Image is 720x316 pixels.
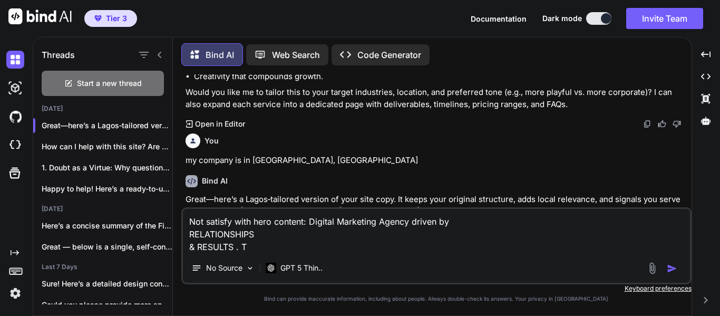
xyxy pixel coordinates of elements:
[6,284,24,302] img: settings
[246,264,255,273] img: Pick Models
[194,71,689,83] li: Creativity that compounds growth.
[42,242,172,252] p: Great — below is a single, self-contained...
[272,49,320,61] p: Web Search
[195,119,245,129] p: Open in Editor
[667,263,677,274] img: icon
[42,221,172,231] p: Here’s a concise summary of the Fify247...
[266,263,276,273] img: GPT 5 Thinking High
[471,14,527,23] span: Documentation
[106,13,127,24] span: Tier 3
[6,79,24,97] img: darkAi-studio
[206,49,234,61] p: Bind AI
[186,87,689,110] p: Would you like me to tailor this to your target industries, location, and preferred tone (e.g., m...
[84,10,137,27] button: premiumTier 3
[42,162,172,173] p: 1. Doubt as a Virtue: Why questions...
[658,120,666,128] img: like
[42,141,172,152] p: How can I help with this site? Are you r...
[181,284,692,293] p: Keyboard preferences
[6,136,24,154] img: cloudideIcon
[646,262,658,274] img: attachment
[42,184,172,194] p: Happy to help! Here’s a ready-to-use social...
[186,155,689,167] p: my company is in [GEOGRAPHIC_DATA], [GEOGRAPHIC_DATA]
[280,263,323,273] p: GPT 5 Thin..
[626,8,703,29] button: Invite Team
[643,120,651,128] img: copy
[6,51,24,69] img: darkChat
[42,279,172,289] p: Sure! Here’s a detailed design concept for...
[42,300,172,310] p: Could you please provide more specific details...
[77,78,142,89] span: Start a new thread
[6,108,24,126] img: githubDark
[42,49,75,61] h1: Threads
[202,176,228,186] h6: Bind AI
[673,120,681,128] img: dislike
[206,263,242,273] p: No Source
[186,194,689,217] p: Great—here’s a Lagos‑tailored version of your site copy. It keeps your original structure, adds l...
[181,295,692,303] p: Bind can provide inaccurate information, including about people. Always double-check its answers....
[183,209,690,253] textarea: Not satisfy with hero content: Digital Marketing Agency driven by RELATIONSHIPS & RESULTS . Th
[471,13,527,24] button: Documentation
[8,8,72,24] img: Bind AI
[33,205,172,213] h2: [DATE]
[357,49,421,61] p: Code Generator
[542,13,582,24] span: Dark mode
[33,263,172,271] h2: Last 7 Days
[205,136,219,146] h6: You
[94,15,102,22] img: premium
[42,120,172,131] p: Great—here’s a Lagos‑tailored version of...
[33,104,172,113] h2: [DATE]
